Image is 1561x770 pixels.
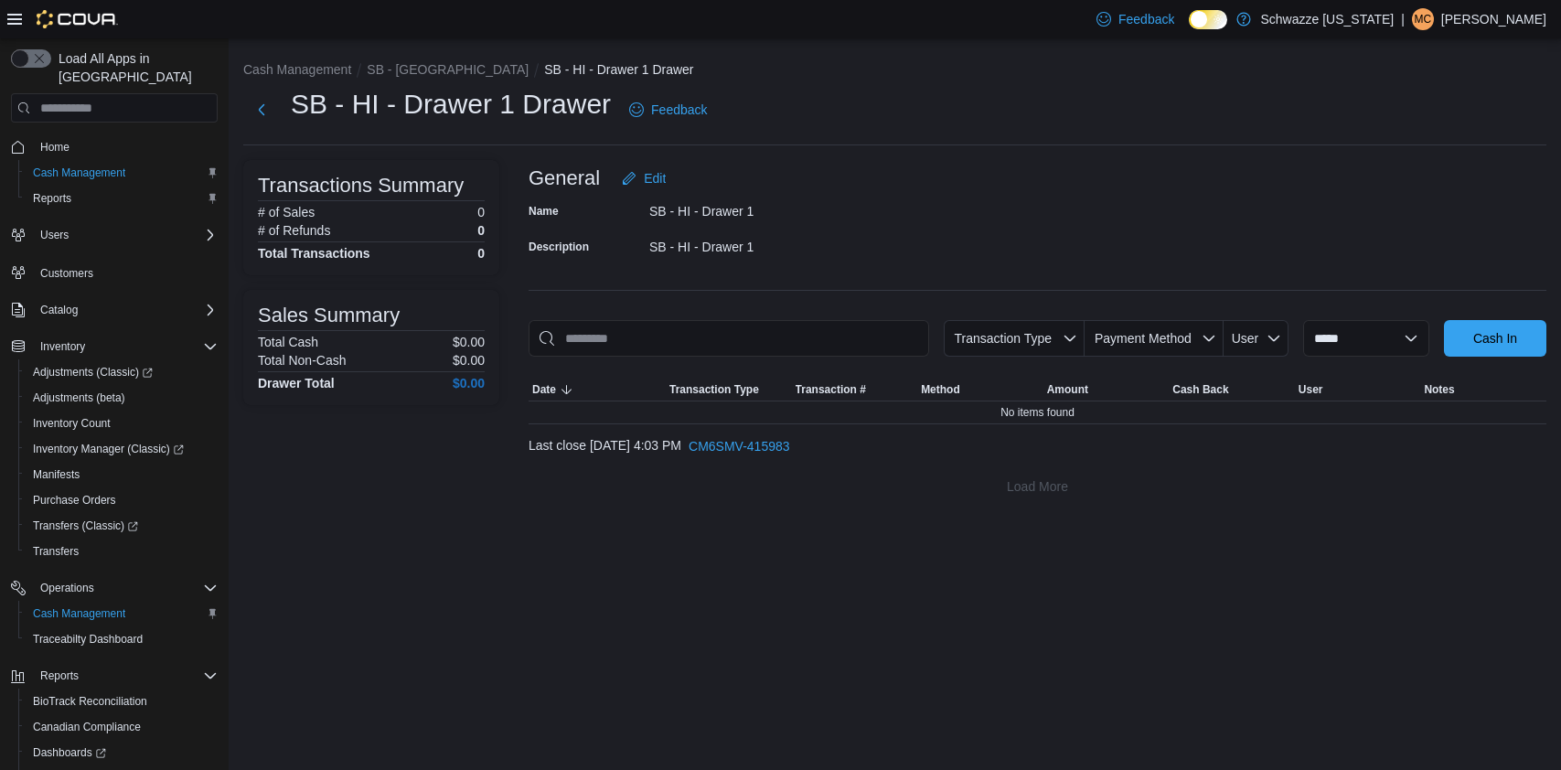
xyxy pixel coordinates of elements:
span: Transaction # [796,382,866,397]
button: Operations [33,577,102,599]
button: Adjustments (beta) [18,385,225,411]
button: Method [917,379,1043,401]
p: $0.00 [453,335,485,349]
span: Operations [40,581,94,595]
span: Transfers (Classic) [26,515,218,537]
span: Payment Method [1095,331,1192,346]
span: Inventory Manager (Classic) [33,442,184,456]
button: Cash Management [18,601,225,626]
button: Catalog [4,297,225,323]
span: Method [921,382,960,397]
span: Inventory [40,339,85,354]
button: CM6SMV-415983 [681,428,797,465]
span: Traceabilty Dashboard [26,628,218,650]
span: Canadian Compliance [33,720,141,734]
span: Reports [33,665,218,687]
div: Michael Cornelius [1412,8,1434,30]
a: Inventory Manager (Classic) [26,438,191,460]
span: Dashboards [26,742,218,764]
button: User [1295,379,1421,401]
a: Adjustments (Classic) [26,361,160,383]
span: Adjustments (Classic) [33,365,153,380]
a: Purchase Orders [26,489,123,511]
p: | [1401,8,1405,30]
span: Purchase Orders [26,489,218,511]
span: Adjustments (Classic) [26,361,218,383]
span: Operations [33,577,218,599]
button: Transaction # [792,379,918,401]
span: BioTrack Reconciliation [26,690,218,712]
p: $0.00 [453,353,485,368]
span: Date [532,382,556,397]
img: Cova [37,10,118,28]
button: Notes [1420,379,1546,401]
div: Last close [DATE] 4:03 PM [529,428,1546,465]
a: Feedback [1089,1,1181,37]
p: 0 [477,205,485,219]
label: Name [529,204,559,219]
button: Reports [18,186,225,211]
span: Cash Management [26,603,218,625]
h4: $0.00 [453,376,485,390]
a: Inventory Manager (Classic) [18,436,225,462]
button: Cash Management [243,62,351,77]
h6: # of Refunds [258,223,330,238]
button: Cash In [1444,320,1546,357]
button: Canadian Compliance [18,714,225,740]
button: Payment Method [1085,320,1224,357]
nav: An example of EuiBreadcrumbs [243,60,1546,82]
button: Load More [529,468,1546,505]
span: User [1232,331,1259,346]
span: No items found [1000,405,1075,420]
span: Amount [1047,382,1088,397]
h4: 0 [477,246,485,261]
a: Cash Management [26,603,133,625]
h3: General [529,167,600,189]
button: Users [33,224,76,246]
a: Feedback [622,91,714,128]
span: Canadian Compliance [26,716,218,738]
button: Amount [1043,379,1170,401]
a: Adjustments (beta) [26,387,133,409]
div: SB - HI - Drawer 1 [649,197,894,219]
h6: Total Non-Cash [258,353,347,368]
span: Purchase Orders [33,493,116,508]
span: Home [33,135,218,158]
button: Manifests [18,462,225,487]
button: Purchase Orders [18,487,225,513]
span: Home [40,140,69,155]
button: Operations [4,575,225,601]
h3: Transactions Summary [258,175,464,197]
span: Edit [644,169,666,187]
span: Users [40,228,69,242]
span: User [1299,382,1323,397]
span: Adjustments (beta) [26,387,218,409]
span: CM6SMV-415983 [689,437,790,455]
a: Transfers [26,540,86,562]
span: Load More [1007,477,1068,496]
a: Transfers (Classic) [26,515,145,537]
h3: Sales Summary [258,305,400,326]
span: Manifests [33,467,80,482]
button: BioTrack Reconciliation [18,689,225,714]
span: Cash In [1473,329,1517,348]
span: Feedback [1118,10,1174,28]
span: Users [33,224,218,246]
span: Inventory Manager (Classic) [26,438,218,460]
button: Users [4,222,225,248]
label: Description [529,240,589,254]
span: Manifests [26,464,218,486]
button: Inventory [33,336,92,358]
span: Transaction Type [954,331,1052,346]
span: Cash Back [1172,382,1228,397]
span: Inventory [33,336,218,358]
a: Cash Management [26,162,133,184]
button: Customers [4,259,225,285]
h6: Total Cash [258,335,318,349]
a: Home [33,136,77,158]
a: Inventory Count [26,412,118,434]
span: Transfers (Classic) [33,519,138,533]
span: Adjustments (beta) [33,390,125,405]
button: Reports [4,663,225,689]
span: Transfers [26,540,218,562]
